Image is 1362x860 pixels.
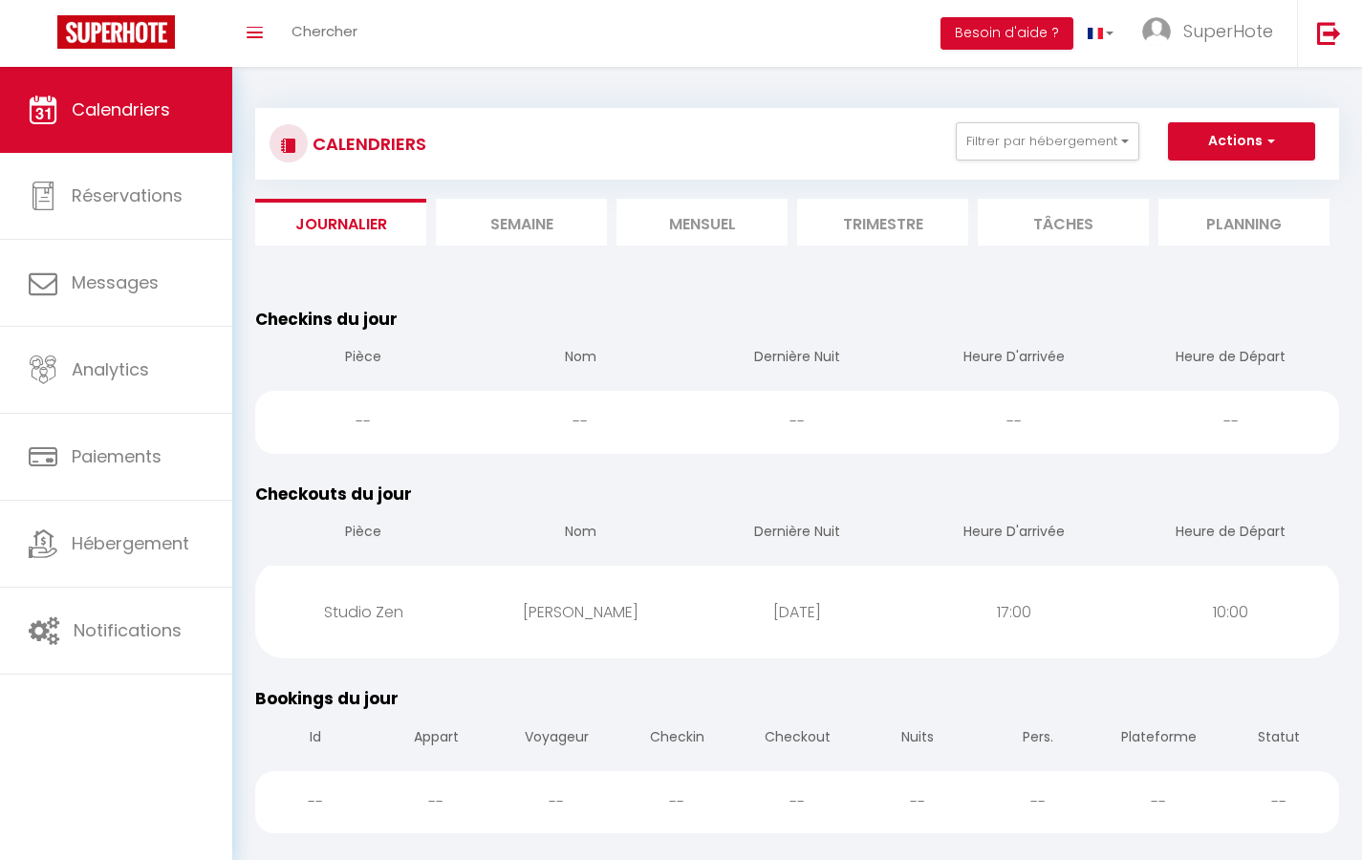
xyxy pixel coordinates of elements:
[472,332,689,386] th: Nom
[255,332,472,386] th: Pièce
[616,199,788,246] li: Mensuel
[376,712,496,766] th: Appart
[308,122,426,165] h3: CALENDRIERS
[616,712,737,766] th: Checkin
[689,581,906,643] div: [DATE]
[1158,199,1330,246] li: Planning
[616,771,737,833] div: --
[376,771,496,833] div: --
[255,308,398,331] span: Checkins du jour
[978,199,1149,246] li: Tâches
[1168,122,1315,161] button: Actions
[689,391,906,453] div: --
[905,391,1122,453] div: --
[255,712,376,766] th: Id
[1098,712,1219,766] th: Plateforme
[1317,21,1341,45] img: logout
[978,712,1098,766] th: Pers.
[72,97,170,121] span: Calendriers
[978,771,1098,833] div: --
[496,771,616,833] div: --
[255,687,399,710] span: Bookings du jour
[472,506,689,561] th: Nom
[72,531,189,555] span: Hébergement
[255,483,412,505] span: Checkouts du jour
[496,712,616,766] th: Voyageur
[737,712,857,766] th: Checkout
[956,122,1139,161] button: Filtrer par hébergement
[255,771,376,833] div: --
[436,199,607,246] li: Semaine
[1098,771,1219,833] div: --
[857,771,978,833] div: --
[292,21,357,41] span: Chercher
[255,391,472,453] div: --
[797,199,968,246] li: Trimestre
[857,712,978,766] th: Nuits
[57,15,175,49] img: Super Booking
[1183,19,1273,43] span: SuperHote
[255,199,426,246] li: Journalier
[905,506,1122,561] th: Heure D'arrivée
[255,506,472,561] th: Pièce
[1142,17,1171,46] img: ...
[737,771,857,833] div: --
[940,17,1073,50] button: Besoin d'aide ?
[1219,771,1339,833] div: --
[255,581,472,643] div: Studio Zen
[472,581,689,643] div: [PERSON_NAME]
[905,332,1122,386] th: Heure D'arrivée
[905,581,1122,643] div: 17:00
[72,183,183,207] span: Réservations
[72,357,149,381] span: Analytics
[72,270,159,294] span: Messages
[1122,506,1339,561] th: Heure de Départ
[15,8,73,65] button: Ouvrir le widget de chat LiveChat
[689,332,906,386] th: Dernière Nuit
[472,391,689,453] div: --
[1122,332,1339,386] th: Heure de Départ
[1122,391,1339,453] div: --
[72,444,162,468] span: Paiements
[1219,712,1339,766] th: Statut
[1122,581,1339,643] div: 10:00
[689,506,906,561] th: Dernière Nuit
[74,618,182,642] span: Notifications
